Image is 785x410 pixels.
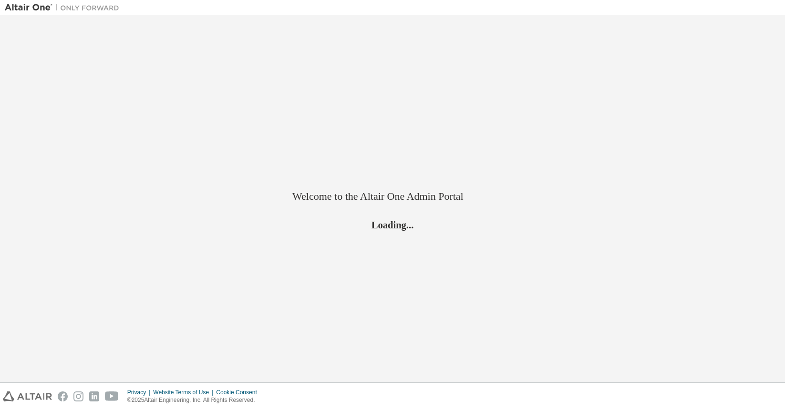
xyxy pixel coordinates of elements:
[153,389,216,396] div: Website Terms of Use
[105,391,119,401] img: youtube.svg
[127,396,263,404] p: © 2025 Altair Engineering, Inc. All Rights Reserved.
[58,391,68,401] img: facebook.svg
[73,391,83,401] img: instagram.svg
[292,219,493,231] h2: Loading...
[216,389,262,396] div: Cookie Consent
[127,389,153,396] div: Privacy
[5,3,124,12] img: Altair One
[292,190,493,203] h2: Welcome to the Altair One Admin Portal
[89,391,99,401] img: linkedin.svg
[3,391,52,401] img: altair_logo.svg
